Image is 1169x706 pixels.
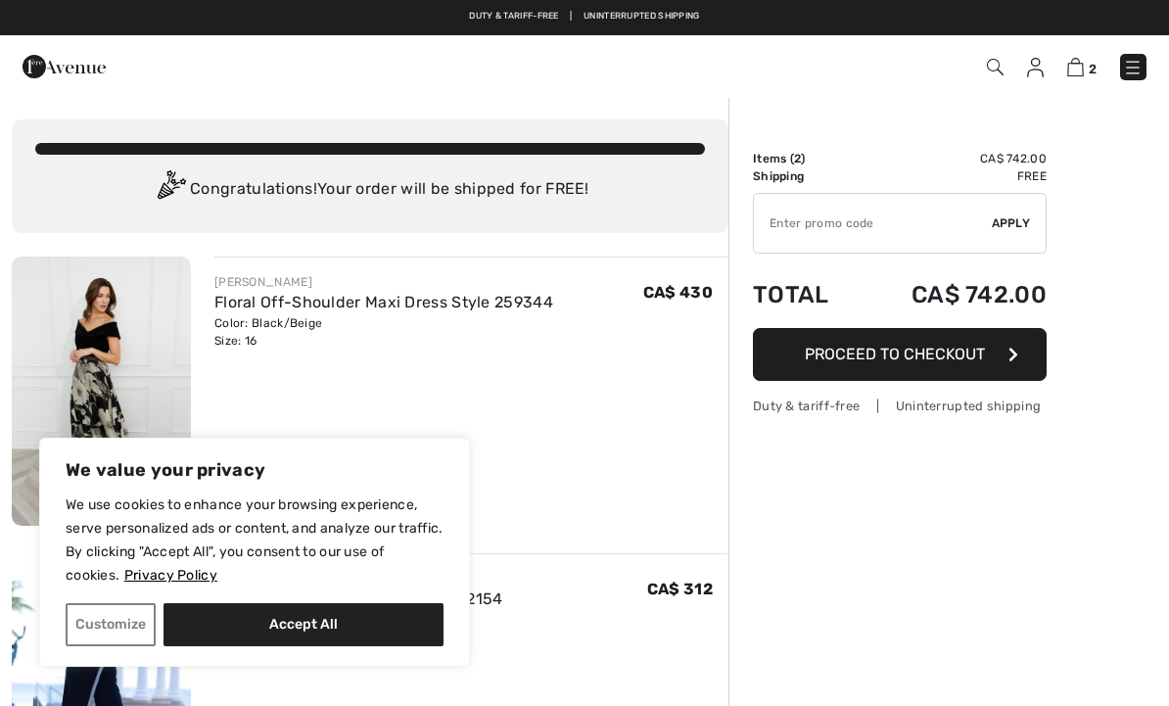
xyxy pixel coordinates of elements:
[859,261,1047,328] td: CA$ 742.00
[123,566,218,585] a: Privacy Policy
[1067,58,1084,76] img: Shopping Bag
[66,603,156,646] button: Customize
[1067,55,1097,78] a: 2
[643,283,713,302] span: CA$ 430
[987,59,1004,75] img: Search
[794,152,801,165] span: 2
[23,47,106,86] img: 1ère Avenue
[35,170,705,210] div: Congratulations! Your order will be shipped for FREE!
[859,150,1047,167] td: CA$ 742.00
[753,167,859,185] td: Shipping
[39,438,470,667] div: We value your privacy
[1089,62,1097,76] span: 2
[23,56,106,74] a: 1ère Avenue
[753,261,859,328] td: Total
[992,214,1031,232] span: Apply
[647,580,713,598] span: CA$ 312
[164,603,444,646] button: Accept All
[214,293,553,311] a: Floral Off-Shoulder Maxi Dress Style 259344
[805,345,985,363] span: Proceed to Checkout
[753,328,1047,381] button: Proceed to Checkout
[214,314,553,350] div: Color: Black/Beige Size: 16
[1027,58,1044,77] img: My Info
[859,167,1047,185] td: Free
[753,150,859,167] td: Items ( )
[12,257,191,526] img: Floral Off-Shoulder Maxi Dress Style 259344
[66,494,444,588] p: We use cookies to enhance your browsing experience, serve personalized ads or content, and analyz...
[214,273,553,291] div: [PERSON_NAME]
[753,397,1047,415] div: Duty & tariff-free | Uninterrupted shipping
[151,170,190,210] img: Congratulation2.svg
[66,458,444,482] p: We value your privacy
[754,194,992,253] input: Promo code
[1123,58,1143,77] img: Menu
